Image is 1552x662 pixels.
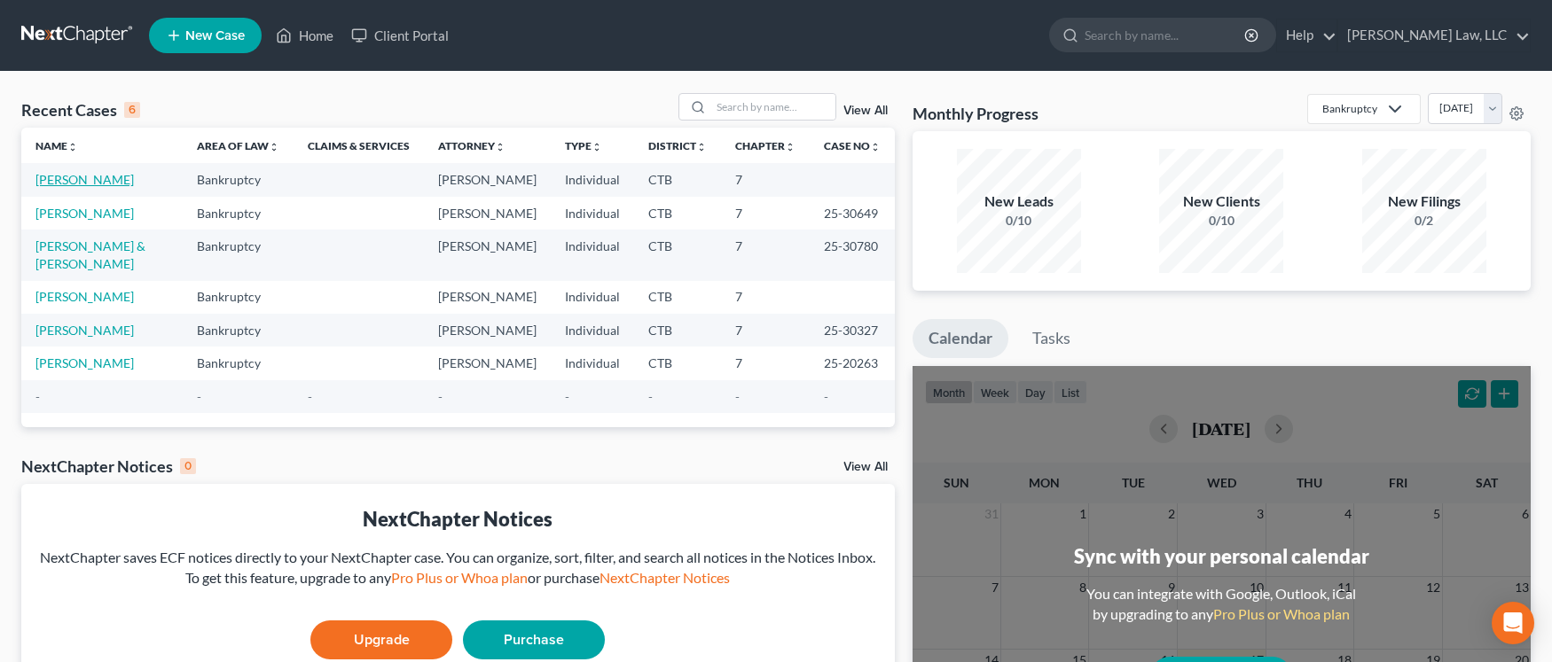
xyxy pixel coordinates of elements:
[592,142,602,152] i: unfold_more
[310,620,452,659] a: Upgrade
[1159,191,1283,212] div: New Clients
[424,230,551,280] td: [PERSON_NAME]
[342,19,458,51] a: Client Portal
[35,238,145,271] a: [PERSON_NAME] & [PERSON_NAME]
[785,142,796,152] i: unfold_more
[551,281,634,314] td: Individual
[1362,191,1486,212] div: New Filings
[1079,584,1363,625] div: You can integrate with Google, Outlook, iCal by upgrading to any
[495,142,506,152] i: unfold_more
[267,19,342,51] a: Home
[21,456,196,477] div: NextChapter Notices
[1159,212,1283,230] div: 0/10
[957,191,1081,212] div: New Leads
[1016,319,1086,358] a: Tasks
[634,230,721,280] td: CTB
[551,314,634,347] td: Individual
[648,389,653,404] span: -
[1085,19,1247,51] input: Search by name...
[551,163,634,196] td: Individual
[721,230,810,280] td: 7
[913,319,1008,358] a: Calendar
[551,230,634,280] td: Individual
[551,347,634,379] td: Individual
[35,323,134,338] a: [PERSON_NAME]
[721,347,810,379] td: 7
[735,139,796,152] a: Chapterunfold_more
[67,142,78,152] i: unfold_more
[1338,19,1530,51] a: [PERSON_NAME] Law, LLC
[35,548,881,588] div: NextChapter saves ECF notices directly to your NextChapter case. You can organize, sort, filter, ...
[463,620,605,659] a: Purchase
[308,389,312,404] span: -
[438,139,506,152] a: Attorneyunfold_more
[696,142,707,152] i: unfold_more
[1322,101,1377,116] div: Bankruptcy
[843,461,888,473] a: View All
[843,105,888,117] a: View All
[1074,542,1369,570] div: Sync with your personal calendar
[721,197,810,230] td: 7
[294,128,424,163] th: Claims & Services
[634,197,721,230] td: CTB
[1213,605,1350,622] a: Pro Plus or Whoa plan
[35,355,134,370] a: [PERSON_NAME]
[180,458,196,474] div: 0
[600,569,730,586] a: NextChapter Notices
[1277,19,1336,51] a: Help
[634,347,721,379] td: CTB
[810,314,895,347] td: 25-30327
[913,103,1039,124] h3: Monthly Progress
[183,347,294,379] td: Bankruptcy
[183,163,294,196] td: Bankruptcy
[35,505,881,533] div: NextChapter Notices
[648,139,707,152] a: Districtunfold_more
[35,206,134,221] a: [PERSON_NAME]
[721,281,810,314] td: 7
[35,389,40,404] span: -
[124,102,140,118] div: 6
[810,347,895,379] td: 25-20263
[35,172,134,187] a: [PERSON_NAME]
[1362,212,1486,230] div: 0/2
[1492,602,1534,644] div: Open Intercom Messenger
[721,163,810,196] td: 7
[824,389,828,404] span: -
[711,94,835,120] input: Search by name...
[824,139,881,152] a: Case Nounfold_more
[721,314,810,347] td: 7
[735,389,740,404] span: -
[565,389,569,404] span: -
[870,142,881,152] i: unfold_more
[634,314,721,347] td: CTB
[183,230,294,280] td: Bankruptcy
[424,347,551,379] td: [PERSON_NAME]
[551,197,634,230] td: Individual
[424,163,551,196] td: [PERSON_NAME]
[438,389,443,404] span: -
[957,212,1081,230] div: 0/10
[565,139,602,152] a: Typeunfold_more
[391,569,528,586] a: Pro Plus or Whoa plan
[424,281,551,314] td: [PERSON_NAME]
[183,197,294,230] td: Bankruptcy
[183,314,294,347] td: Bankruptcy
[810,197,895,230] td: 25-30649
[35,289,134,304] a: [PERSON_NAME]
[424,314,551,347] td: [PERSON_NAME]
[634,281,721,314] td: CTB
[269,142,279,152] i: unfold_more
[634,163,721,196] td: CTB
[21,99,140,121] div: Recent Cases
[197,139,279,152] a: Area of Lawunfold_more
[424,197,551,230] td: [PERSON_NAME]
[35,139,78,152] a: Nameunfold_more
[183,281,294,314] td: Bankruptcy
[810,230,895,280] td: 25-30780
[185,29,245,43] span: New Case
[197,389,201,404] span: -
